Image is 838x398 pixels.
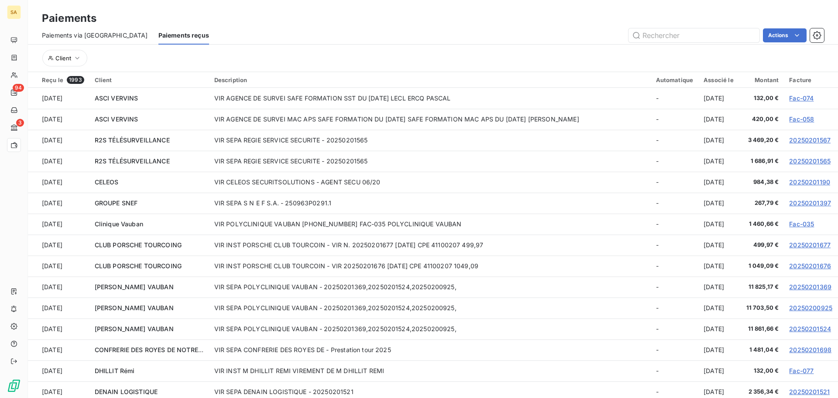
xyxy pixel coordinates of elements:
span: Client [55,55,71,62]
td: - [651,277,699,298]
td: VIR SEPA POLYCLINIQUE VAUBAN - 20250201369,20250201524,20250200925, [209,277,651,298]
span: 1 049,09 € [744,262,779,270]
div: Automatique [656,76,694,83]
span: Paiements via [GEOGRAPHIC_DATA] [42,31,148,40]
td: VIR POLYCLINIQUE VAUBAN [PHONE_NUMBER] FAC-035 POLYCLINIQUE VAUBAN [209,214,651,235]
span: 1 460,66 € [744,220,779,228]
img: Logo LeanPay [7,379,21,393]
a: 20250201521 [789,388,830,395]
td: - [651,318,699,339]
span: [PERSON_NAME] VAUBAN [95,283,174,291]
span: 420,00 € [744,115,779,124]
td: [DATE] [28,339,89,360]
a: 20250201524 [789,325,831,332]
td: VIR INST M DHILLIT REMI VIREMENT DE M DHILLIT REMI [209,360,651,381]
a: 20250201676 [789,262,831,270]
span: 1 481,04 € [744,346,779,354]
td: [DATE] [28,277,89,298]
span: [PERSON_NAME] VAUBAN [95,325,174,332]
span: DHILLIT Rémi [95,367,135,374]
td: - [651,88,699,109]
td: [DATE] [28,360,89,381]
td: [DATE] [698,193,739,214]
span: ASCI VERVINS [95,94,138,102]
td: VIR AGENCE DE SURVEI MAC APS SAFE FORMATION DU [DATE] SAFE FORMATION MAC APS DU [DATE] [PERSON_NAME] [209,109,651,130]
td: [DATE] [28,235,89,256]
td: VIR SEPA REGIE SERVICE SECURITE - 20250201565 [209,130,651,151]
td: [DATE] [698,298,739,318]
td: [DATE] [28,172,89,193]
a: 20250201369 [789,283,831,291]
a: Fac-077 [789,367,814,374]
div: Client [95,76,204,83]
input: Rechercher [628,28,759,42]
td: [DATE] [698,339,739,360]
span: R2S TÉLÉSURVEILLANCE [95,136,170,144]
td: [DATE] [28,193,89,214]
div: Description [214,76,646,83]
td: VIR SEPA S N E F S.A. - 250963P0291.1 [209,193,651,214]
td: - [651,339,699,360]
td: - [651,256,699,277]
td: [DATE] [698,88,739,109]
a: 20250201698 [789,346,831,353]
iframe: Intercom live chat [808,368,829,389]
td: - [651,193,699,214]
span: 2 356,34 € [744,388,779,396]
span: 984,38 € [744,178,779,187]
span: 11 703,50 € [744,304,779,312]
td: [DATE] [698,360,739,381]
span: Paiements reçus [158,31,209,40]
h3: Paiements [42,10,96,26]
a: 20250200925 [789,304,832,311]
span: 1993 [67,76,84,84]
td: [DATE] [698,318,739,339]
div: Associé le [704,76,734,83]
div: Montant [744,76,779,83]
div: SA [7,5,21,19]
span: R2S TÉLÉSURVEILLANCE [95,157,170,165]
td: VIR SEPA REGIE SERVICE SECURITE - 20250201565 [209,151,651,172]
td: - [651,172,699,193]
td: - [651,298,699,318]
button: Client [42,50,87,66]
td: [DATE] [698,235,739,256]
a: Fac-074 [789,94,814,102]
span: CELEOS [95,178,119,186]
td: - [651,360,699,381]
td: [DATE] [698,151,739,172]
a: Fac-058 [789,115,814,123]
button: Actions [763,28,807,42]
span: 3 469,20 € [744,136,779,145]
div: Facture [789,76,833,83]
span: 132,00 € [744,94,779,103]
td: [DATE] [28,130,89,151]
td: VIR INST PORSCHE CLUB TOURCOIN - VIR 20250201676 [DATE] CPE 41100207 1049,09 [209,256,651,277]
span: 3 [16,119,24,127]
span: 132,00 € [744,367,779,375]
td: [DATE] [28,88,89,109]
a: 20250201565 [789,157,831,165]
td: - [651,109,699,130]
span: 1 686,91 € [744,157,779,166]
span: GROUPE SNEF [95,199,138,207]
a: 20250201397 [789,199,831,207]
td: [DATE] [698,130,739,151]
a: Fac-035 [789,220,814,228]
td: [DATE] [698,277,739,298]
span: [PERSON_NAME] VAUBAN [95,304,174,311]
td: - [651,235,699,256]
a: 20250201190 [789,178,830,186]
td: VIR SEPA CONFRERIE DES ROYES DE - Prestation tour 2025 [209,339,651,360]
td: [DATE] [28,109,89,130]
td: [DATE] [698,172,739,193]
td: - [651,130,699,151]
span: 94 [13,84,24,92]
div: Reçu le [42,76,84,84]
a: 20250201677 [789,241,831,249]
span: 267,79 € [744,199,779,208]
td: VIR CELEOS SECURITSOLUTIONS - AGENT SECU 06/20 [209,172,651,193]
span: CLUB PORSCHE TOURCOING [95,241,182,249]
td: [DATE] [28,214,89,235]
span: 499,97 € [744,241,779,249]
